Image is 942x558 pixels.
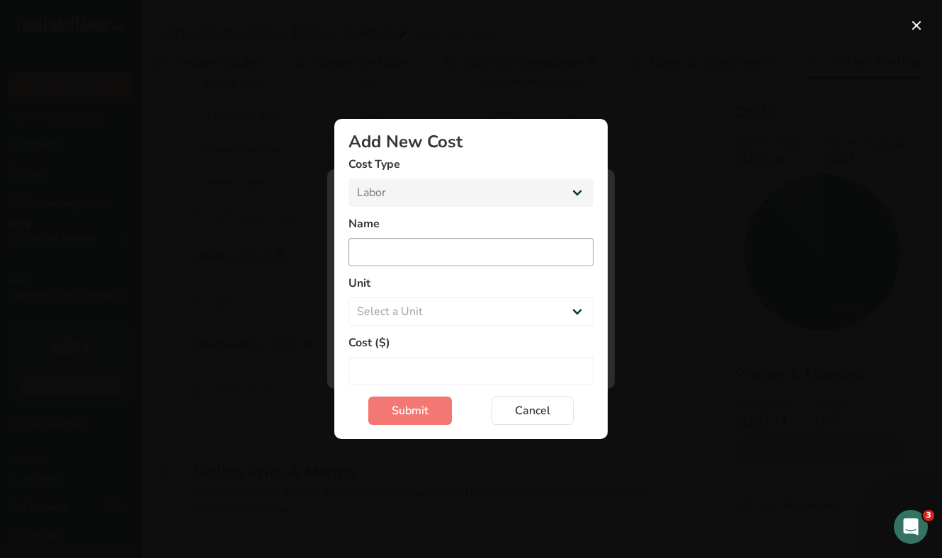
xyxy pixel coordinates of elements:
[492,397,574,425] button: Cancel
[368,397,452,425] button: Submit
[348,156,594,173] label: Cost Type
[894,510,928,544] iframe: Intercom live chat
[348,215,594,232] label: Name
[515,402,550,419] span: Cancel
[348,334,594,351] label: Cost ($)
[348,133,594,150] div: Add New Cost
[348,275,594,292] label: Unit
[392,402,429,419] span: Submit
[923,510,934,521] span: 3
